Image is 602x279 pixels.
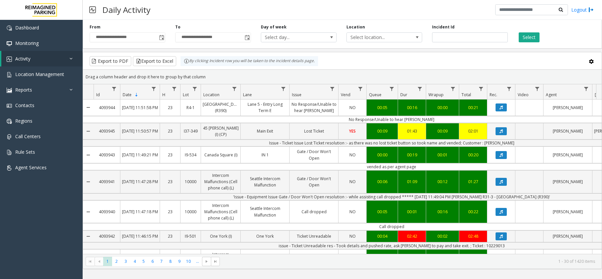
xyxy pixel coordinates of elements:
a: Logout [571,6,594,13]
img: 'icon' [7,72,12,77]
a: 00:16 [398,103,426,112]
span: Regions [15,118,32,124]
span: NO [349,105,356,110]
img: 'icon' [7,103,12,108]
a: I9-534 [181,150,201,160]
a: [PERSON_NAME] [543,177,592,186]
div: 00:05 [368,209,396,215]
a: 4093942 [94,231,120,241]
a: 23 [160,231,180,241]
a: NO [339,207,366,217]
a: 4093941 [94,177,120,186]
button: Export to PDF [90,56,131,66]
span: Go to the last page [211,257,220,266]
kendo-pager-info: 1 - 30 of 1420 items [224,259,595,264]
span: Go to the last page [213,259,218,264]
div: 00:09 [428,128,457,134]
img: 'icon' [7,25,12,31]
span: Lane [243,92,252,98]
label: Day of week [261,24,287,30]
span: NO [349,233,356,239]
a: [DATE] 11:49:21 PM [120,150,160,160]
a: 00:05 [367,103,398,112]
a: Total Filter Menu [477,84,486,93]
a: Collapse Details [83,144,94,165]
a: NO [339,150,366,160]
a: 4093945 [94,126,120,136]
span: Rec. [490,92,497,98]
img: 'icon' [7,134,12,139]
a: [DATE] 11:47:18 PM [120,207,160,217]
a: 01:09 [398,177,426,186]
a: Lane 5 - Entry Long Term E [241,100,289,115]
span: Reports [15,87,32,93]
a: [PERSON_NAME] [543,231,592,241]
span: Select location... [347,33,407,42]
button: Export to Excel [133,56,176,66]
img: 'icon' [7,57,12,62]
a: 00:19 [398,150,426,160]
a: 00:02 [426,231,459,241]
a: 00:20 [459,150,487,160]
a: 00:21 [459,103,487,112]
a: [DATE] 11:50:57 PM [120,126,160,136]
span: Video [518,92,529,98]
span: Total [462,92,471,98]
a: 02:48 [459,231,487,241]
a: IN 1 [241,150,289,160]
a: 10000 [181,207,201,217]
div: 00:19 [400,152,424,158]
a: Id Filter Menu [110,84,119,93]
div: 00:12 [428,179,457,185]
div: Data table [83,84,602,254]
a: [PERSON_NAME] [543,207,592,217]
img: 'icon' [7,119,12,124]
a: Intercom Malfunctions (Cell phone call) (L) [201,171,240,193]
span: Page 4 [130,257,139,266]
span: Date [123,92,132,98]
span: YES [349,128,356,134]
a: Collapse Details [83,97,94,118]
span: Page 2 [112,257,121,266]
span: Page 1 [103,257,112,266]
a: 23 [160,103,180,112]
a: Seattle Intercom Malfunction [241,253,289,268]
img: 'icon' [7,88,12,93]
a: 45 [PERSON_NAME] (I) (CP) [201,123,240,139]
a: NO [339,103,366,112]
a: I37-349 [181,126,201,136]
a: Dur Filter Menu [416,84,424,93]
span: Vend [341,92,350,98]
a: YES [339,126,366,136]
label: From [90,24,100,30]
a: Activity [1,51,83,66]
a: Main Exit [241,126,289,136]
div: 00:16 [400,104,424,111]
a: 23 [160,126,180,136]
a: 00:00 [367,150,398,160]
span: H [162,92,165,98]
div: 00:05 [368,104,396,111]
a: [PERSON_NAME] [543,150,592,160]
a: Ticket Unreadable [290,231,338,241]
span: Page 7 [157,257,166,266]
a: [DATE] 11:47:28 PM [120,177,160,186]
a: 00:22 [459,207,487,217]
a: Seattle Intercom Malfunction [241,204,289,219]
a: Lot Filter Menu [190,84,199,93]
a: 00:01 [398,207,426,217]
a: NO [339,231,366,241]
a: 4093944 [94,103,120,112]
div: 02:48 [461,233,485,239]
img: 'icon' [7,150,12,155]
span: Issue [292,92,301,98]
a: Gate / Door Won't Open [290,174,338,190]
a: One York [241,231,289,241]
span: Toggle popup [243,33,251,42]
label: Location [346,24,365,30]
span: NO [349,152,356,158]
a: Intercom Malfunctions (Cell phone call) (L) [201,201,240,223]
div: 02:01 [461,128,485,134]
img: 'icon' [7,165,12,171]
a: 00:00 [426,103,459,112]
